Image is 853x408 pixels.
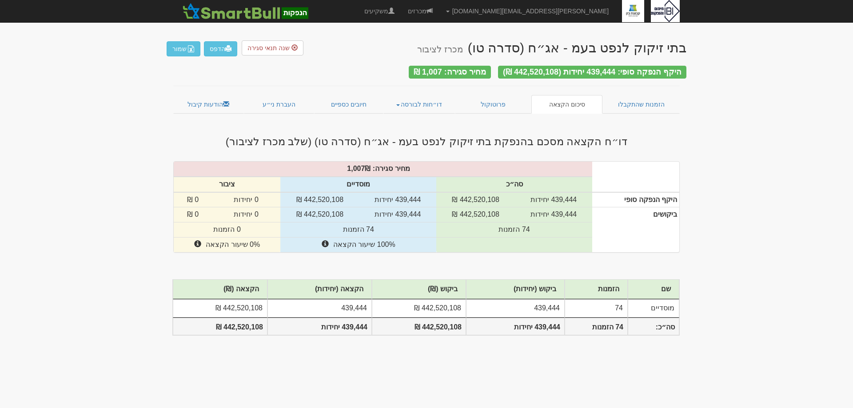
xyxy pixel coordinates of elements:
[602,95,680,114] a: הזמנות שהתקבלו
[173,95,244,114] a: הודעות קיבול
[187,45,195,52] img: excel-file-white.png
[455,95,531,114] a: פרוטוקול
[531,95,603,114] a: סיכום הקצאה
[267,299,372,317] td: 439,444
[359,192,436,207] td: 439,444 יחידות
[204,41,237,56] a: הדפס
[174,222,280,238] td: 0 הזמנות
[280,238,436,252] td: 100% שיעור הקצאה
[466,280,565,299] th: ביקוש (יחידות)
[498,66,686,79] div: היקף הנפקה סופי: 439,444 יחידות (442,520,108 ₪)
[212,207,280,222] td: 0 יחידות
[173,317,267,336] th: 442,520,108 ₪
[174,177,280,192] th: ציבור
[565,299,628,317] td: 74
[280,207,359,222] td: 442,520,108 ₪
[174,207,212,222] td: 0 ₪
[280,192,359,207] td: 442,520,108 ₪
[565,280,628,299] th: הזמנות
[466,299,565,317] td: 439,444
[466,317,565,336] th: 439,444 יחידות
[592,192,679,207] th: היקף הנפקה סופי
[280,177,436,192] th: מוסדיים
[173,280,267,299] th: הקצאה (₪)
[244,95,315,114] a: העברת ני״ע
[167,41,200,56] button: שמור
[383,95,455,114] a: דו״חות לבורסה
[592,207,679,252] th: ביקושים
[212,192,280,207] td: 0 יחידות
[628,280,679,299] th: שם
[372,280,466,299] th: ביקוש (₪)
[436,207,515,222] td: 442,520,108 ₪
[347,165,365,172] span: 1,007
[314,95,383,114] a: חיובים כספיים
[628,317,679,336] th: סה״כ:
[628,299,679,317] td: מוסדיים
[373,165,410,172] strong: מחיר סגירה:
[565,317,628,336] th: 74 הזמנות
[515,192,592,207] td: 439,444 יחידות
[174,192,212,207] td: 0 ₪
[280,222,436,238] td: 74 הזמנות
[167,136,686,147] h3: דו״ח הקצאה מסכם בהנפקת בתי זיקוק לנפט בעמ - אג״ח (סדרה טו) (שלב מכרז לציבור)
[169,164,597,174] div: ₪
[173,299,267,317] td: 442,520,108 ₪
[247,44,290,51] span: שנה תנאי סגירה
[359,207,436,222] td: 439,444 יחידות
[267,280,372,299] th: הקצאה (יחידות)
[372,317,466,336] th: 442,520,108 ₪
[242,40,303,55] button: שנה תנאי סגירה
[436,192,515,207] td: 442,520,108 ₪
[372,299,466,317] td: 442,520,108 ₪
[180,2,311,20] img: SmartBull Logo
[515,207,592,222] td: 439,444 יחידות
[267,317,372,336] th: 439,444 יחידות
[174,238,280,252] td: 0% שיעור הקצאה
[417,40,686,55] div: בתי זיקוק לנפט בעמ - אג״ח (סדרה טו)
[417,44,463,54] small: מכרז לציבור
[436,177,592,192] th: סה״כ
[409,66,491,79] div: מחיר סגירה: 1,007 ₪
[436,222,592,238] td: 74 הזמנות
